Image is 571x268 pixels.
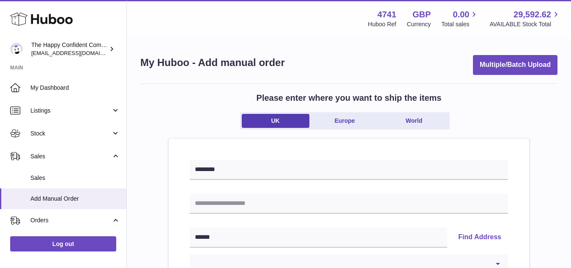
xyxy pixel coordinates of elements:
[377,9,396,20] strong: 4741
[407,20,431,28] div: Currency
[10,43,23,55] img: contact@happyconfident.com
[451,227,508,248] button: Find Address
[30,174,120,182] span: Sales
[10,236,116,251] a: Log out
[257,92,442,104] h2: Please enter where you want to ship the items
[242,114,309,128] a: UK
[514,9,551,20] span: 29,592.62
[30,84,120,92] span: My Dashboard
[489,20,561,28] span: AVAILABLE Stock Total
[413,9,431,20] strong: GBP
[30,152,111,160] span: Sales
[473,55,557,75] button: Multiple/Batch Upload
[30,216,111,224] span: Orders
[30,130,111,138] span: Stock
[140,56,285,69] h1: My Huboo - Add manual order
[453,9,470,20] span: 0.00
[31,41,107,57] div: The Happy Confident Company
[441,9,479,28] a: 0.00 Total sales
[311,114,379,128] a: Europe
[441,20,479,28] span: Total sales
[380,114,448,128] a: World
[368,20,396,28] div: Huboo Ref
[31,50,124,56] span: [EMAIL_ADDRESS][DOMAIN_NAME]
[489,9,561,28] a: 29,592.62 AVAILABLE Stock Total
[30,107,111,115] span: Listings
[30,195,120,203] span: Add Manual Order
